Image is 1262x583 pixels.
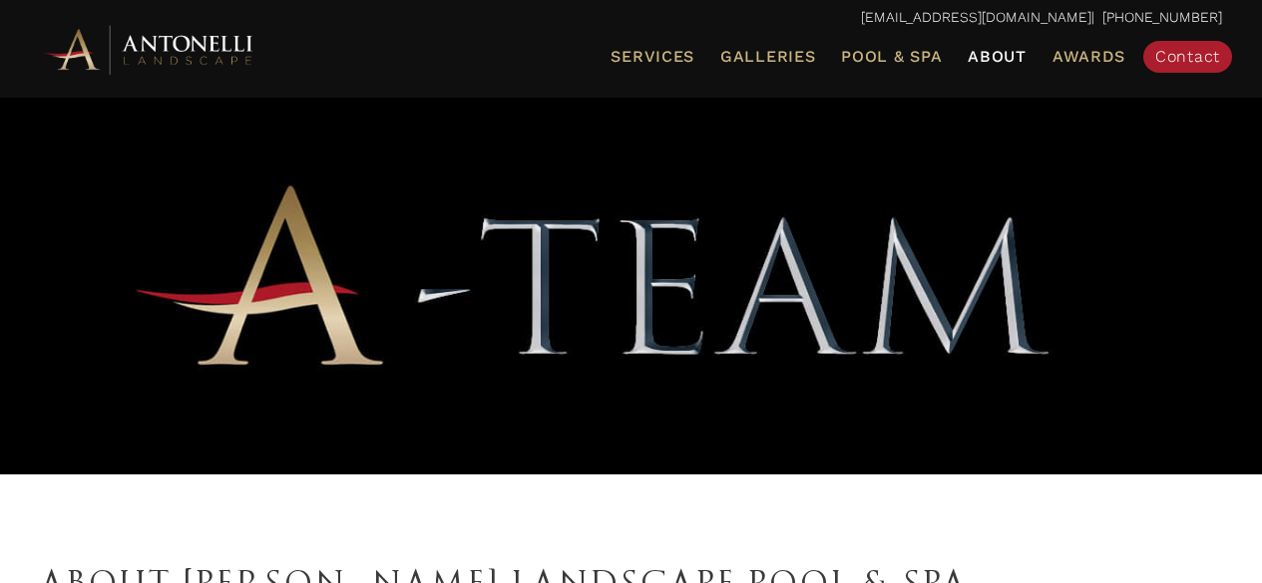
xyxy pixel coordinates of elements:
span: About [968,49,1027,65]
span: Contact [1155,47,1220,66]
a: [EMAIL_ADDRESS][DOMAIN_NAME] [861,9,1091,25]
a: Galleries [712,44,823,70]
span: Awards [1052,47,1125,66]
a: Pool & Spa [833,44,950,70]
p: | [PHONE_NUMBER] [40,5,1222,31]
a: Services [603,44,702,70]
a: About [960,44,1035,70]
a: Awards [1045,44,1133,70]
span: Services [611,49,694,65]
span: Galleries [720,47,815,66]
span: Pool & Spa [841,47,942,66]
img: Antonelli Horizontal Logo [40,22,259,77]
a: Contact [1143,41,1232,73]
